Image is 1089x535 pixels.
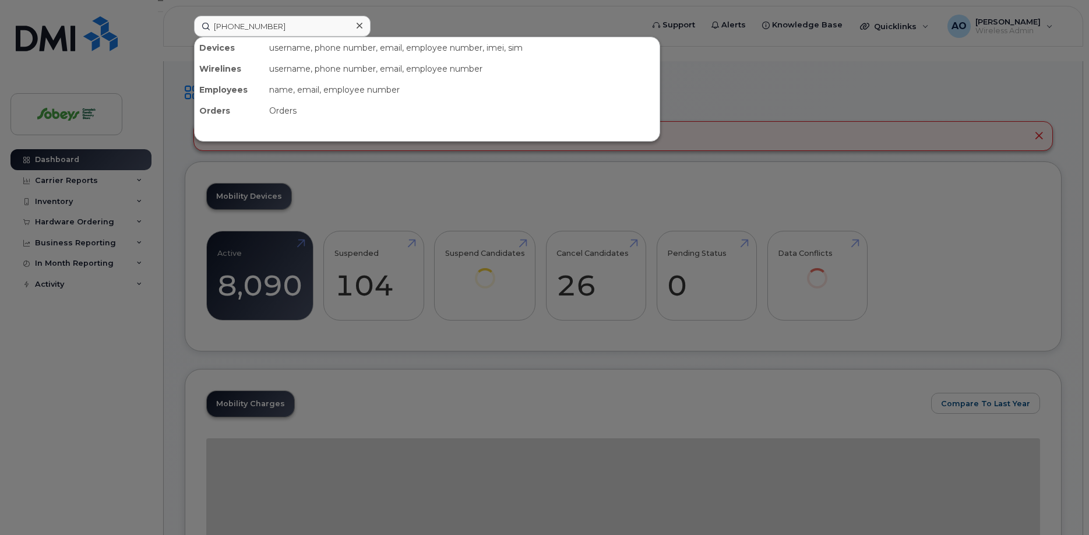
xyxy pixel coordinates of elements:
div: Wirelines [195,58,265,79]
div: Orders [195,100,265,121]
div: username, phone number, email, employee number [265,58,660,79]
div: Orders [265,100,660,121]
div: Employees [195,79,265,100]
div: name, email, employee number [265,79,660,100]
